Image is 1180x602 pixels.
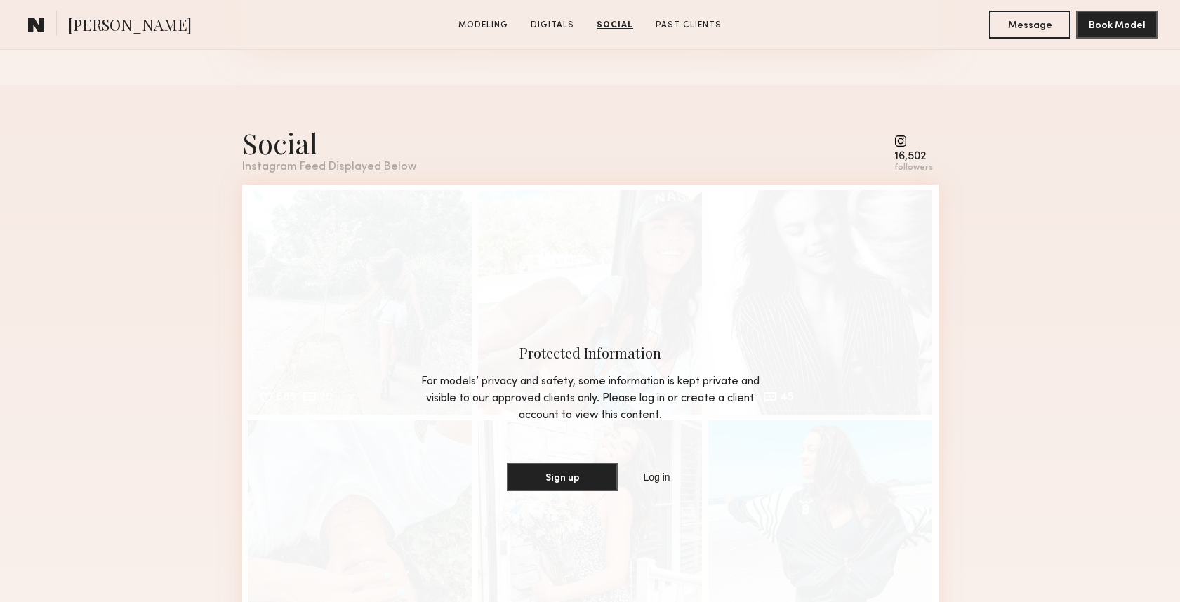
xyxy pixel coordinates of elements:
[242,161,416,173] div: Instagram Feed Displayed Below
[411,373,769,424] div: For models’ privacy and safety, some information is kept private and visible to our approved clie...
[1076,11,1158,39] button: Book Model
[989,11,1070,39] button: Message
[640,469,672,486] a: Log in
[507,463,618,491] button: Sign up
[591,19,639,32] a: Social
[650,19,727,32] a: Past Clients
[525,19,580,32] a: Digitals
[242,124,416,161] div: Social
[894,152,933,162] div: 16,502
[411,343,769,362] div: Protected Information
[1076,18,1158,30] a: Book Model
[68,14,192,39] span: [PERSON_NAME]
[894,163,933,173] div: followers
[453,19,514,32] a: Modeling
